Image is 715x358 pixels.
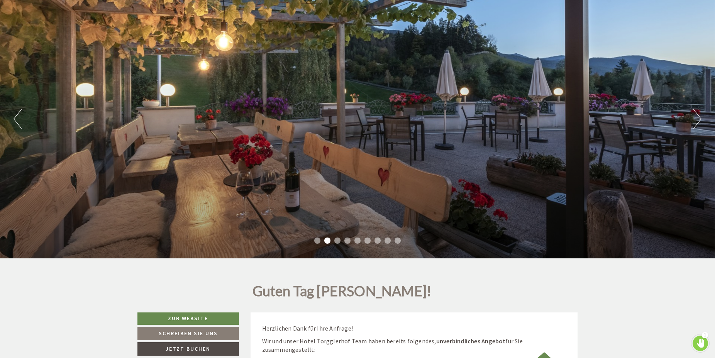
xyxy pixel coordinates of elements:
span: 1 [701,332,708,338]
a: Zur Website [137,312,239,325]
p: Herzlichen Dank für Ihre Anfrage! [262,324,566,333]
div: [GEOGRAPHIC_DATA] [12,23,122,29]
button: Previous [14,109,22,129]
button: Next [693,109,701,129]
p: Wir und unser Hotel Torgglerhof Team haben bereits folgendes, für Sie zusammengestellt: [262,337,566,355]
div: [DATE] [138,6,166,19]
a: Jetzt buchen [137,342,239,356]
button: Senden [258,204,304,217]
strong: unverbindliches Angebot [436,337,506,345]
a: Schreiben Sie uns [137,327,239,340]
div: Guten Tag, wie können wir Ihnen helfen? [6,21,126,45]
h1: Guten Tag [PERSON_NAME]! [252,283,432,303]
small: 16:24 [12,38,122,43]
